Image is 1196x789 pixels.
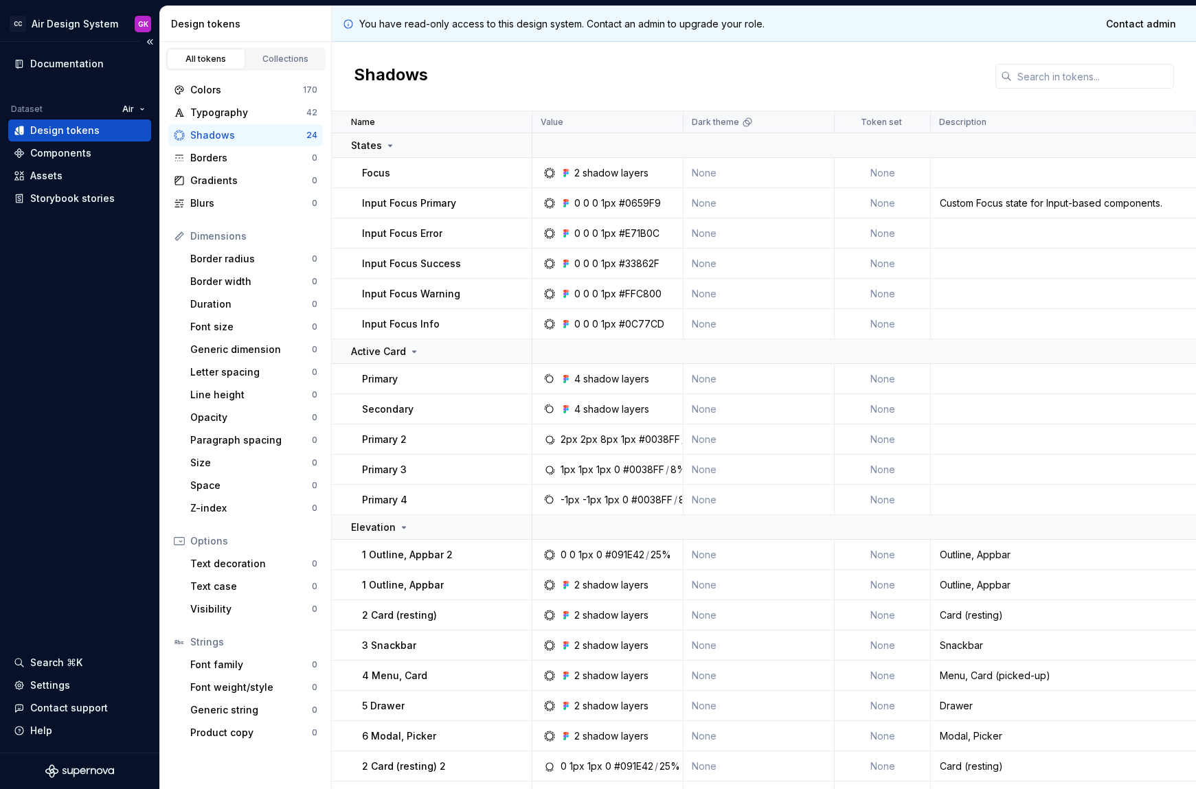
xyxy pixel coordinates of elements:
[362,317,440,331] p: Input Focus Info
[251,54,320,65] div: Collections
[681,433,685,446] div: /
[578,463,594,477] div: 1px
[574,372,649,386] div: 4 shadow layers
[684,751,835,781] td: None
[583,317,589,331] div: 0
[3,9,157,38] button: CCAir Design SystemGK
[684,721,835,751] td: None
[561,433,578,446] div: 2px
[351,117,375,128] p: Name
[362,639,416,652] p: 3 Snackbar
[312,705,317,716] div: 0
[601,317,616,331] div: 1px
[631,493,673,507] div: #0038FF
[596,463,611,477] div: 1px
[600,433,618,446] div: 8px
[569,548,576,562] div: 0
[362,493,407,507] p: Primary 4
[574,669,648,683] div: 2 shadow layers
[312,253,317,264] div: 0
[45,764,114,778] a: Supernova Logo
[8,53,151,75] a: Documentation
[646,548,649,562] div: /
[835,751,931,781] td: None
[168,192,323,214] a: Blurs0
[574,166,648,180] div: 2 shadow layers
[835,364,931,394] td: None
[168,102,323,124] a: Typography42
[185,553,323,575] a: Text decoration0
[312,457,317,468] div: 0
[190,534,317,548] div: Options
[190,456,312,470] div: Size
[185,384,323,406] a: Line height0
[684,218,835,249] td: None
[578,548,594,562] div: 1px
[190,411,312,424] div: Opacity
[8,165,151,187] a: Assets
[168,170,323,192] a: Gradients0
[312,389,317,400] div: 0
[587,759,602,773] div: 1px
[362,433,407,446] p: Primary 2
[190,174,312,187] div: Gradients
[605,493,620,507] div: 1px
[190,635,317,649] div: Strings
[362,196,456,210] p: Input Focus Primary
[312,503,317,514] div: 0
[583,227,589,240] div: 0
[362,759,446,773] p: 2 Card (resting) 2
[190,388,312,402] div: Line height
[621,433,636,446] div: 1px
[861,117,902,128] p: Token set
[172,54,240,65] div: All tokens
[11,104,43,115] div: Dataset
[619,317,664,331] div: #0C77CD
[592,196,598,210] div: 0
[306,107,317,118] div: 42
[362,578,444,592] p: 1 Outline, Appbar
[8,720,151,742] button: Help
[362,548,453,562] p: 1 Outline, Appbar 2
[362,257,461,271] p: Input Focus Success
[185,699,323,721] a: Generic string0
[541,117,563,128] p: Value
[684,455,835,485] td: None
[312,152,317,163] div: 0
[8,119,151,141] a: Design tokens
[312,367,317,378] div: 0
[312,276,317,287] div: 0
[651,548,671,562] div: 25%
[835,570,931,600] td: None
[312,321,317,332] div: 0
[190,433,312,447] div: Paragraph spacing
[835,630,931,661] td: None
[190,658,312,672] div: Font family
[354,64,428,89] h2: Shadows
[592,287,598,301] div: 0
[312,659,317,670] div: 0
[10,16,26,32] div: CC
[1012,64,1174,89] input: Search in tokens...
[362,669,427,683] p: 4 Menu, Card
[185,293,323,315] a: Duration0
[670,463,686,477] div: 8%
[190,297,312,311] div: Duration
[168,124,323,146] a: Shadows24
[835,691,931,721] td: None
[185,316,323,338] a: Font size0
[185,452,323,474] a: Size0
[692,117,739,128] p: Dark theme
[30,678,70,692] div: Settings
[171,17,326,31] div: Design tokens
[190,128,306,142] div: Shadows
[614,759,653,773] div: #091E42
[190,196,312,210] div: Blurs
[30,701,108,715] div: Contact support
[619,196,661,210] div: #0659F9
[185,654,323,676] a: Font family0
[574,578,648,592] div: 2 shadow layers
[684,158,835,188] td: None
[659,759,680,773] div: 25%
[835,540,931,570] td: None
